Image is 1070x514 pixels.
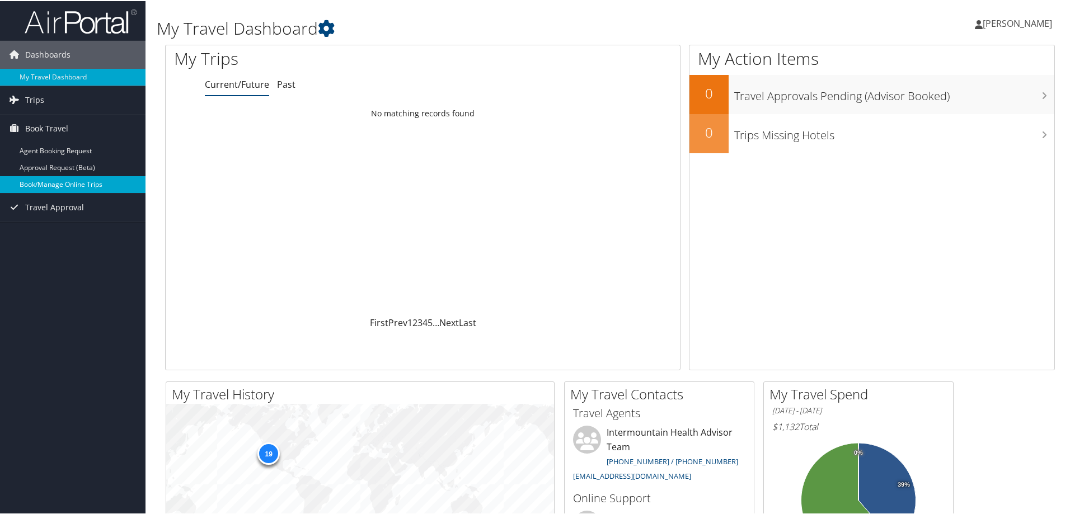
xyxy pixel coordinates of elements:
[412,315,417,328] a: 2
[205,77,269,89] a: Current/Future
[388,315,407,328] a: Prev
[854,449,863,455] tspan: 0%
[407,315,412,328] a: 1
[166,102,680,122] td: No matching records found
[689,74,1054,113] a: 0Travel Approvals Pending (Advisor Booked)
[25,7,137,34] img: airportal-logo.png
[734,82,1054,103] h3: Travel Approvals Pending (Advisor Booked)
[689,46,1054,69] h1: My Action Items
[25,85,44,113] span: Trips
[573,404,745,420] h3: Travel Agents
[370,315,388,328] a: First
[428,315,433,328] a: 5
[772,419,799,432] span: $1,132
[734,121,1054,142] h3: Trips Missing Hotels
[157,16,761,39] h1: My Travel Dashboard
[174,46,457,69] h1: My Trips
[277,77,295,89] a: Past
[975,6,1063,39] a: [PERSON_NAME]
[417,315,423,328] a: 3
[25,114,68,142] span: Book Travel
[439,315,459,328] a: Next
[573,470,691,480] a: [EMAIL_ADDRESS][DOMAIN_NAME]
[433,315,439,328] span: …
[772,404,945,415] h6: [DATE] - [DATE]
[25,40,71,68] span: Dashboards
[983,16,1052,29] span: [PERSON_NAME]
[570,384,754,403] h2: My Travel Contacts
[607,455,738,465] a: [PHONE_NUMBER] / [PHONE_NUMBER]
[689,113,1054,152] a: 0Trips Missing Hotels
[257,441,280,464] div: 19
[898,480,910,487] tspan: 39%
[172,384,554,403] h2: My Travel History
[25,192,84,220] span: Travel Approval
[689,83,729,102] h2: 0
[423,315,428,328] a: 4
[567,425,751,484] li: Intermountain Health Advisor Team
[689,122,729,141] h2: 0
[573,489,745,505] h3: Online Support
[769,384,953,403] h2: My Travel Spend
[772,419,945,432] h6: Total
[459,315,476,328] a: Last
